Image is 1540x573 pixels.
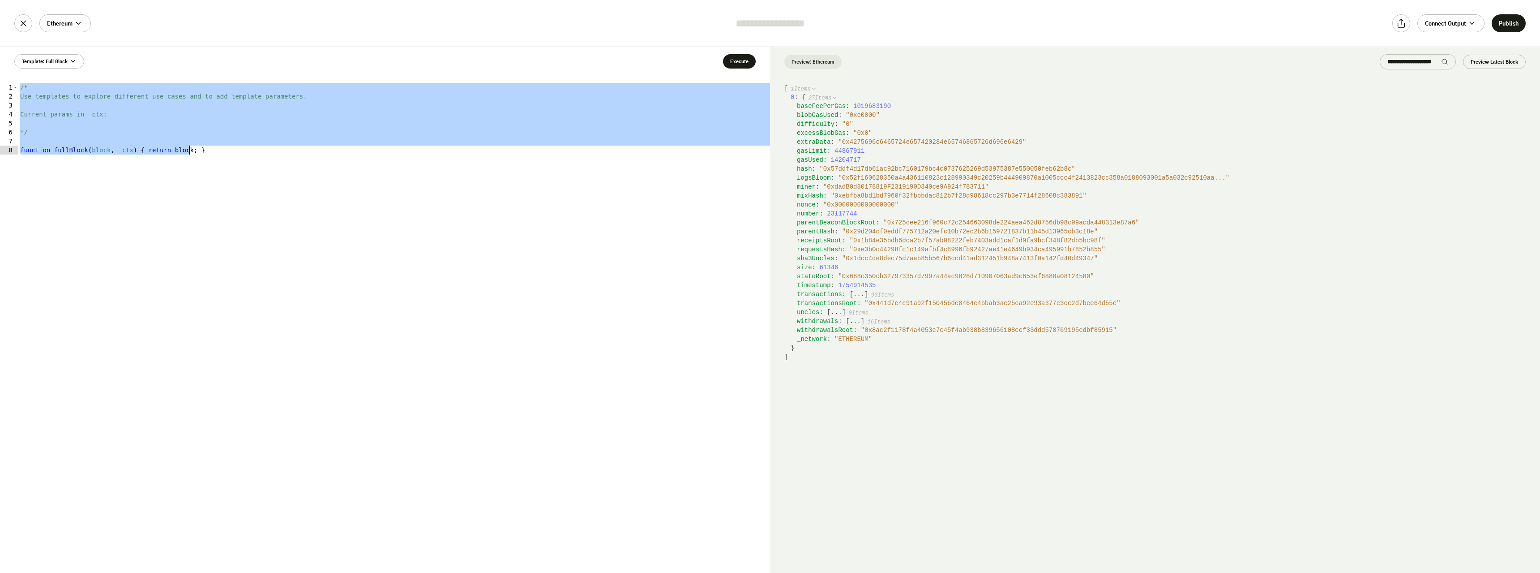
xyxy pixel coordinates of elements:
[797,299,1526,308] div: :
[850,317,861,326] button: ...
[848,310,868,316] span: 0 Items
[797,209,1526,218] div: :
[819,264,838,271] span: 61346
[850,291,853,298] span: [
[797,236,1526,245] div: :
[797,156,823,164] span: gasUsed
[838,282,876,289] span: 1754914535
[838,138,1026,146] span: " 0x4275696c6465724e657420284e65746865726d696e6429 "
[1425,19,1466,28] span: Connect Output
[842,255,1098,262] span: " 0x1dcc4de8dec75d7aab85b567b6ccd41ad312451b948a7413f0a142fd40d49347 "
[797,129,1526,138] div: :
[846,318,849,325] span: [
[1492,14,1526,32] button: Publish
[842,228,1098,235] span: " 0x29d204cf0eddf775712a20efc10b72ec2b6b159721837b11b45d13965cb3c18e "
[842,121,853,128] span: " 0 "
[797,317,1526,326] div: :
[1417,14,1484,32] button: Connect Output
[797,210,819,217] span: number
[797,245,1526,254] div: :
[834,147,864,155] span: 44867911
[797,112,838,119] span: blobGasUsed
[797,103,846,110] span: baseFeePerGas
[797,121,834,128] span: difficulty
[797,200,1526,209] div: :
[850,237,1105,244] span: " 0x1b84e35bdb6dca2b7f57ab08222feb7403add1caf1d9fa9bcf348f82db5bc98f "
[827,210,857,217] span: 23117744
[797,138,831,146] span: extraData
[39,14,91,32] button: Ethereum
[797,227,1526,236] div: :
[797,237,842,244] span: receiptsRoot
[797,155,1526,164] div: :
[838,273,1094,280] span: " 0x688c350cb327973357d7997a44ac9828d710907063ad9c653ef6888a08124580 "
[850,246,1105,253] span: " 0xe3b0c44298fc1c149afbf4c8996fb92427ae41e4649b934ca495991b7852b855 "
[797,273,831,280] span: stateRoot
[784,85,788,92] span: [
[823,183,989,190] span: " 0xdadB0d80178819F2319190D340ce9A924f783711 "
[861,327,1116,334] span: " 0x8ac2f1178f4a4053c7c45f4ab938b839656108ccf33ddd578769195cdbf85915 "
[791,86,811,92] span: 1 Items
[827,309,830,316] span: [
[808,95,831,101] span: 27 Items
[853,129,872,137] span: " 0x0 "
[831,192,1087,199] span: " 0xebfba8bd1bd7960f32fbbbdac812b7f28d98618cc297b3e7714f28608c383891 "
[791,345,794,352] span: }
[797,282,831,289] span: timestamp
[784,353,788,361] span: ]
[819,165,1075,172] span: " 0x57ddf4d17db61ac92bc7160179bc4c0737625269d53975387e550050feb62b8c "
[797,183,816,190] span: miner
[797,228,834,235] span: parentHash
[834,336,872,343] span: " ETHEREUM "
[47,19,73,28] span: Ethereum
[797,291,842,298] span: transactions
[797,147,827,155] span: gasLimit
[797,201,816,208] span: nonce
[838,174,1229,181] span: " 0x52f160628350a4a436110823c128990349c20259b444909870a1005ccc4f2413823cc358a0188093001a5a032c925...
[797,300,857,307] span: transactionsRoot
[853,290,864,299] button: ...
[797,327,853,334] span: withdrawalsRoot
[797,263,1526,272] div: :
[797,174,831,181] span: logsBloom
[797,173,1526,182] div: :
[797,290,1526,299] div: :
[831,156,861,164] span: 14204717
[871,292,894,298] span: 93 Items
[791,93,1526,353] div: :
[797,120,1526,129] div: :
[797,318,838,325] span: withdrawals
[797,255,834,262] span: sha3Uncles
[797,138,1526,146] div: :
[864,300,1120,307] span: " 0x441d7e4c91a92f150456de8464c4bbab3ac25ea92e93a377c3cc2d7bee64d55e "
[797,264,812,271] span: size
[797,254,1526,263] div: :
[823,201,898,208] span: " 0x0000000000000000 "
[1463,55,1526,69] button: Preview Latest Block
[797,326,1526,335] div: :
[797,335,1526,344] div: :
[797,218,1526,227] div: :
[797,165,812,172] span: hash
[861,318,864,325] span: ]
[791,94,794,101] span: 0
[723,54,756,69] button: Execute
[797,102,1526,111] div: :
[883,219,1139,226] span: " 0x725cee216f960c72c254663098de224aea462d8756db98c99acda448313e87a6 "
[797,309,819,316] span: uncles
[797,182,1526,191] div: :
[797,281,1526,290] div: :
[797,129,846,137] span: excessBlobGas
[797,272,1526,281] div: :
[864,291,868,298] span: ]
[13,83,18,92] span: Toggle code folding, rows 1 through 6
[797,336,827,343] span: _network
[846,112,880,119] span: " 0xe0000 "
[853,103,891,110] span: 1019683190
[797,246,842,253] span: requestsHash
[14,54,84,69] button: Template: Full Block
[831,308,842,317] button: ...
[842,309,846,316] span: ]
[797,192,823,199] span: mixHash
[797,146,1526,155] div: :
